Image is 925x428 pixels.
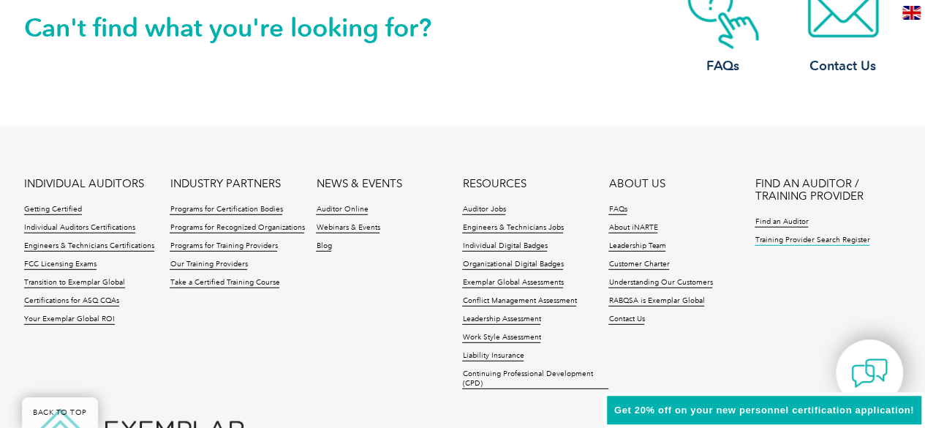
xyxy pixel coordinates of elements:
[316,223,380,233] a: Webinars & Events
[170,278,279,288] a: Take a Certified Training Course
[24,205,82,215] a: Getting Certified
[608,296,704,307] a: RABQSA is Exemplar Global
[462,296,576,307] a: Conflict Management Assessment
[170,260,247,270] a: Our Training Providers
[665,57,782,75] h3: FAQs
[24,241,154,252] a: Engineers & Technicians Certifications
[170,241,277,252] a: Programs for Training Providers
[462,315,540,325] a: Leadership Assessment
[462,205,505,215] a: Auditor Jobs
[462,178,526,190] a: RESOURCES
[851,355,888,391] img: contact-chat.png
[608,260,669,270] a: Customer Charter
[170,205,282,215] a: Programs for Certification Bodies
[462,351,524,361] a: Liability Insurance
[22,397,98,428] a: BACK TO TOP
[462,241,547,252] a: Individual Digital Badges
[316,178,401,190] a: NEWS & EVENTS
[24,278,125,288] a: Transition to Exemplar Global
[755,178,901,203] a: FIND AN AUDITOR / TRAINING PROVIDER
[608,205,627,215] a: FAQs
[24,223,135,233] a: Individual Auditors Certifications
[608,278,712,288] a: Understanding Our Customers
[755,217,808,228] a: Find an Auditor
[316,205,368,215] a: Auditor Online
[316,241,331,252] a: Blog
[614,405,914,416] span: Get 20% off on your new personnel certification application!
[608,315,644,325] a: Contact Us
[24,296,119,307] a: Certifications for ASQ CQAs
[170,223,304,233] a: Programs for Recognized Organizations
[462,333,540,343] a: Work Style Assessment
[462,223,563,233] a: Engineers & Technicians Jobs
[785,57,902,75] h3: Contact Us
[902,6,921,20] img: en
[24,315,115,325] a: Your Exemplar Global ROI
[24,260,97,270] a: FCC Licensing Exams
[755,236,869,246] a: Training Provider Search Register
[170,178,280,190] a: INDUSTRY PARTNERS
[462,369,608,389] a: Continuing Professional Development (CPD)
[24,178,144,190] a: INDIVIDUAL AUDITORS
[462,278,563,288] a: Exemplar Global Assessments
[608,241,665,252] a: Leadership Team
[24,16,463,40] h2: Can't find what you're looking for?
[608,178,665,190] a: ABOUT US
[462,260,563,270] a: Organizational Digital Badges
[608,223,657,233] a: About iNARTE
